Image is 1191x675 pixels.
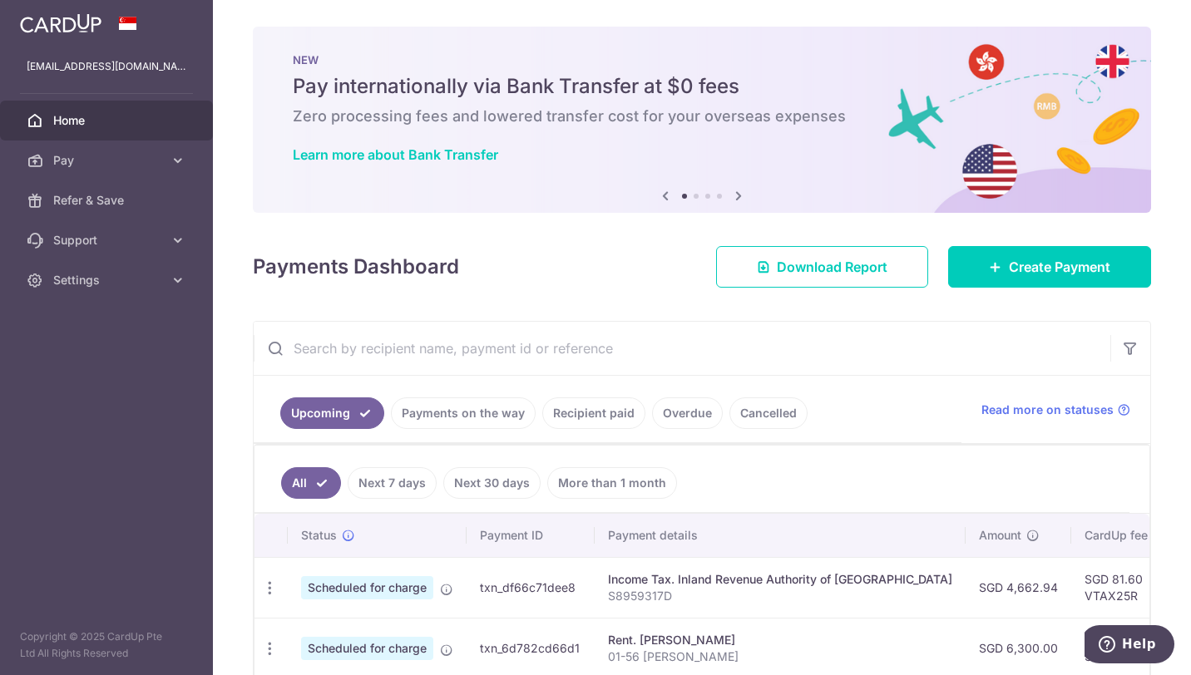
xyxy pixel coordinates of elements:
a: Read more on statuses [981,402,1130,418]
span: Pay [53,152,163,169]
span: CardUp fee [1085,527,1148,544]
div: Rent. [PERSON_NAME] [608,632,952,648]
span: Refer & Save [53,192,163,209]
span: Settings [53,272,163,288]
th: Payment ID [467,514,595,557]
div: Income Tax. Inland Revenue Authority of [GEOGRAPHIC_DATA] [608,571,952,588]
a: Recipient paid [542,397,645,429]
iframe: Opens a widget where you can find more information [1085,625,1174,667]
a: Upcoming [280,397,384,429]
td: SGD 4,662.94 [966,557,1071,618]
a: Download Report [716,246,928,288]
span: Scheduled for charge [301,576,433,599]
a: Next 30 days [443,467,541,499]
a: Create Payment [948,246,1151,288]
p: NEW [293,53,1111,67]
img: CardUp [20,13,101,33]
h4: Payments Dashboard [253,252,459,282]
a: Next 7 days [348,467,437,499]
a: Payments on the way [391,397,536,429]
span: Status [301,527,337,544]
h5: Pay internationally via Bank Transfer at $0 fees [293,73,1111,100]
p: [EMAIL_ADDRESS][DOMAIN_NAME] [27,58,186,75]
span: Support [53,232,163,249]
a: Cancelled [729,397,808,429]
a: More than 1 month [547,467,677,499]
span: Scheduled for charge [301,637,433,660]
img: Bank transfer banner [253,27,1151,213]
span: Download Report [777,257,887,277]
span: Amount [979,527,1021,544]
td: txn_df66c71dee8 [467,557,595,618]
p: S8959317D [608,588,952,604]
span: Read more on statuses [981,402,1114,418]
h6: Zero processing fees and lowered transfer cost for your overseas expenses [293,106,1111,126]
th: Payment details [595,514,966,557]
a: Overdue [652,397,723,429]
p: 01-56 [PERSON_NAME] [608,648,952,665]
span: Home [53,112,163,129]
input: Search by recipient name, payment id or reference [254,322,1110,375]
a: Learn more about Bank Transfer [293,146,498,163]
td: SGD 81.60 VTAX25R [1071,557,1179,618]
span: Create Payment [1009,257,1110,277]
a: All [281,467,341,499]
